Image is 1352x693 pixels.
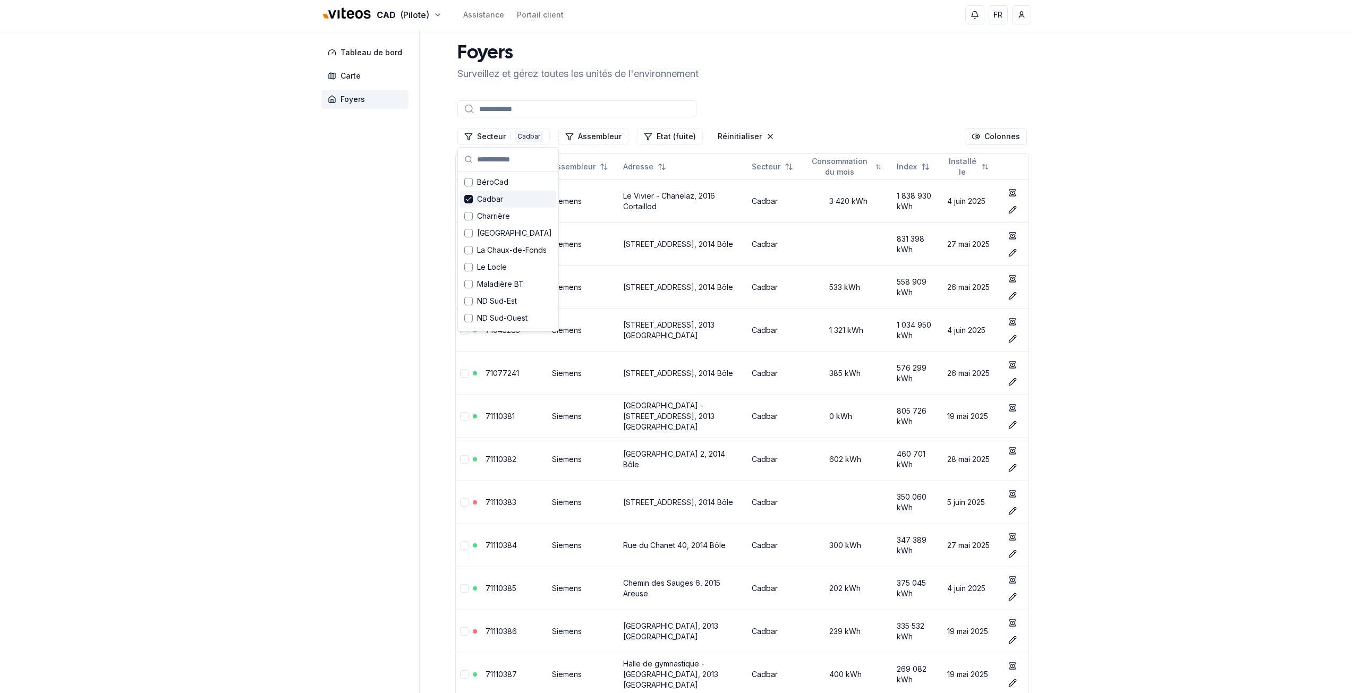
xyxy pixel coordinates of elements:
[477,313,528,323] span: ND Sud-Ouest
[747,610,804,653] td: Cadbar
[617,158,673,175] button: Not sorted. Click to sort ascending.
[558,128,628,145] button: Filtrer les lignes
[457,43,699,64] h1: Foyers
[477,296,517,306] span: ND Sud-Est
[460,627,469,636] button: Sélectionner la ligne
[808,583,888,594] div: 202 kWh
[943,567,1000,610] td: 4 juin 2025
[377,8,396,21] span: CAD
[623,161,653,172] span: Adresse
[477,279,524,289] span: Maladière BT
[486,584,516,593] a: 71110385
[548,179,619,223] td: Siemens
[943,524,1000,567] td: 27 mai 2025
[623,283,733,292] a: [STREET_ADDRESS], 2014 Bôle
[808,282,888,293] div: 533 kWh
[808,540,888,551] div: 300 kWh
[897,161,917,172] span: Index
[623,369,733,378] a: [STREET_ADDRESS], 2014 Bôle
[747,481,804,524] td: Cadbar
[802,158,888,175] button: Not sorted. Click to sort ascending.
[457,128,550,145] button: Filtrer les lignes
[993,10,1002,20] span: FR
[460,498,469,507] button: Sélectionner la ligne
[623,541,726,550] a: Rue du Chanet 40, 2014 Bôle
[477,228,552,238] span: [GEOGRAPHIC_DATA]
[623,401,715,431] a: [GEOGRAPHIC_DATA] - [STREET_ADDRESS], 2013 [GEOGRAPHIC_DATA]
[515,131,543,142] div: Cadbar
[341,71,361,81] span: Carte
[486,670,517,679] a: 71110387
[460,584,469,593] button: Sélectionner la ligne
[548,524,619,567] td: Siemens
[460,541,469,550] button: Sélectionner la ligne
[747,567,804,610] td: Cadbar
[747,524,804,567] td: Cadbar
[965,128,1027,145] button: Cocher les colonnes
[808,411,888,422] div: 0 kWh
[546,158,615,175] button: Not sorted. Click to sort ascending.
[486,627,517,636] a: 71110386
[943,395,1000,438] td: 19 mai 2025
[943,438,1000,481] td: 28 mai 2025
[711,128,781,145] button: Réinitialiser les filtres
[897,320,939,341] div: 1 034 950 kWh
[321,90,413,109] a: Foyers
[548,610,619,653] td: Siemens
[321,1,372,27] img: Viteos - CAD Logo
[477,177,508,187] span: BéroCad
[890,158,936,175] button: Not sorted. Click to sort ascending.
[623,621,718,641] a: [GEOGRAPHIC_DATA], 2013 [GEOGRAPHIC_DATA]
[477,330,552,340] span: [GEOGRAPHIC_DATA]
[460,369,469,378] button: Sélectionner la ligne
[897,578,939,599] div: 375 045 kWh
[486,412,515,421] a: 71110381
[623,578,720,598] a: Chemin des Sauges 6, 2015 Areuse
[517,10,564,20] a: Portail client
[548,309,619,352] td: Siemens
[460,412,469,421] button: Sélectionner la ligne
[623,659,718,689] a: Halle de gymnastique - [GEOGRAPHIC_DATA], 2013 [GEOGRAPHIC_DATA]
[341,47,402,58] span: Tableau de bord
[477,211,510,221] span: Charrière
[943,223,1000,266] td: 27 mai 2025
[943,309,1000,352] td: 4 juin 2025
[747,309,804,352] td: Cadbar
[897,449,939,470] div: 460 701 kWh
[623,191,715,211] a: Le Vivier - Chanelaz, 2016 Cortaillod
[457,66,699,81] p: Surveillez et gérez toutes les unités de l'environnement
[943,352,1000,395] td: 26 mai 2025
[486,498,516,507] a: 71110383
[321,66,413,85] a: Carte
[747,395,804,438] td: Cadbar
[548,438,619,481] td: Siemens
[548,395,619,438] td: Siemens
[808,454,888,465] div: 602 kWh
[808,669,888,680] div: 400 kWh
[897,535,939,556] div: 347 389 kWh
[637,128,703,145] button: Filtrer les lignes
[989,5,1008,24] button: FR
[400,8,429,21] span: (Pilote)
[321,43,413,62] a: Tableau de bord
[897,492,939,513] div: 350 060 kWh
[477,194,503,204] span: Cadbar
[897,406,939,427] div: 805 726 kWh
[623,320,715,340] a: [STREET_ADDRESS], 2013 [GEOGRAPHIC_DATA]
[897,621,939,642] div: 335 532 kWh
[486,455,516,464] a: 71110382
[552,161,596,172] span: Assembleur
[463,10,504,20] a: Assistance
[747,266,804,309] td: Cadbar
[897,664,939,685] div: 269 082 kWh
[947,156,978,177] span: Installé le
[747,352,804,395] td: Cadbar
[477,262,507,272] span: Le Locle
[623,498,733,507] a: [STREET_ADDRESS], 2014 Bôle
[752,161,780,172] span: Secteur
[808,196,888,207] div: 3 420 kWh
[548,266,619,309] td: Siemens
[943,610,1000,653] td: 19 mai 2025
[623,449,725,469] a: [GEOGRAPHIC_DATA] 2, 2014 Bôle
[897,234,939,255] div: 831 398 kWh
